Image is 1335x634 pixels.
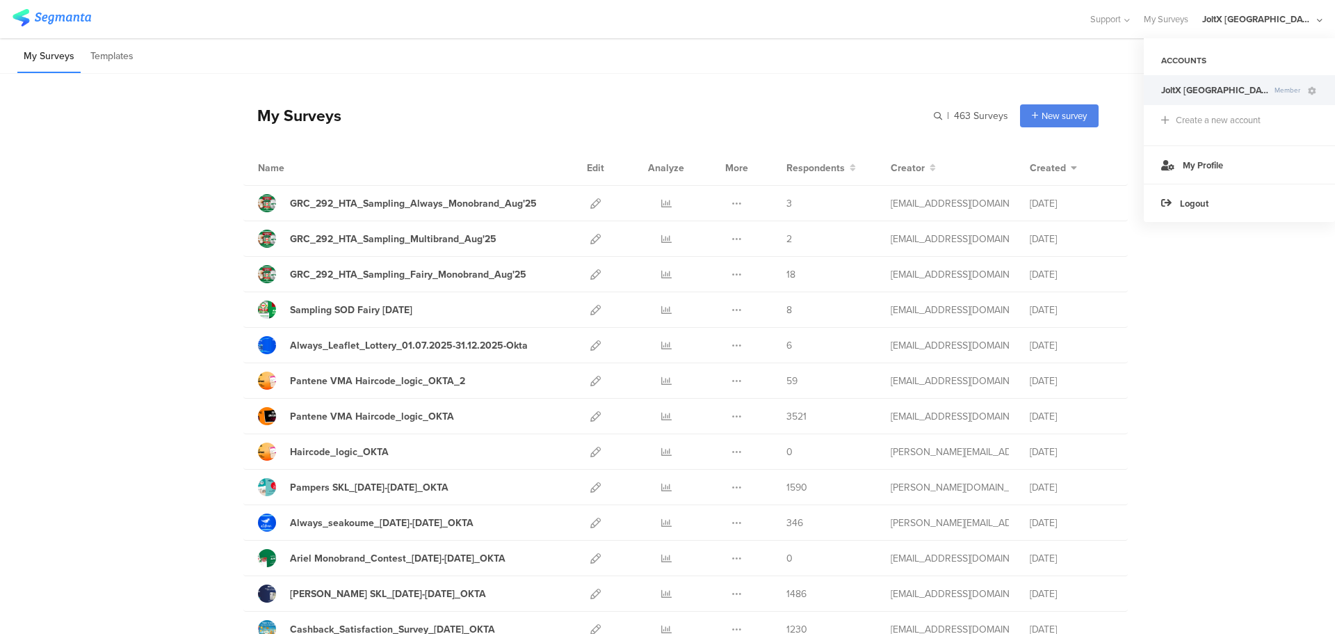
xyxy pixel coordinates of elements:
[1269,85,1306,95] span: Member
[84,40,140,73] li: Templates
[891,338,1009,353] div: betbeder.mb@pg.com
[891,587,1009,601] div: baroutis.db@pg.com
[1030,516,1113,530] div: [DATE]
[891,161,925,175] span: Creator
[954,109,1008,123] span: 463 Surveys
[786,161,856,175] button: Respondents
[1030,587,1113,601] div: [DATE]
[1030,374,1113,388] div: [DATE]
[891,516,1009,530] div: arvanitis.a@pg.com
[258,549,505,567] a: Ariel Monobrand_Contest_[DATE]-[DATE]_OKTA
[258,407,454,425] a: Pantene VMA Haircode_logic_OKTA
[1030,409,1113,424] div: [DATE]
[891,409,1009,424] div: baroutis.db@pg.com
[258,372,465,390] a: Pantene VMA Haircode_logic_OKTA_2
[891,161,936,175] button: Creator
[258,161,341,175] div: Name
[1183,159,1223,172] span: My Profile
[1030,303,1113,317] div: [DATE]
[786,267,795,282] span: 18
[786,232,792,246] span: 2
[1180,197,1208,210] span: Logout
[290,232,496,246] div: GRC_292_HTA_Sampling_Multibrand_Aug'25
[786,445,793,459] span: 0
[786,409,807,424] span: 3521
[1144,49,1335,72] div: ACCOUNTS
[290,445,389,459] div: Haircode_logic_OKTA
[786,587,807,601] span: 1486
[1042,109,1087,122] span: New survey
[1144,145,1335,184] a: My Profile
[891,232,1009,246] div: gheorghe.a.4@pg.com
[891,551,1009,566] div: baroutis.db@pg.com
[1030,338,1113,353] div: [DATE]
[290,196,537,211] div: GRC_292_HTA_Sampling_Always_Monobrand_Aug'25
[290,587,486,601] div: Gillette SKL_24April25-07May25_OKTA
[290,338,528,353] div: Always_Leaflet_Lottery_01.07.2025-31.12.2025-Okta
[786,516,803,530] span: 346
[258,194,537,212] a: GRC_292_HTA_Sampling_Always_Monobrand_Aug'25
[891,445,1009,459] div: arvanitis.a@pg.com
[1030,445,1113,459] div: [DATE]
[1030,267,1113,282] div: [DATE]
[290,374,465,388] div: Pantene VMA Haircode_logic_OKTA_2
[891,303,1009,317] div: gheorghe.a.4@pg.com
[290,267,526,282] div: GRC_292_HTA_Sampling_Fairy_Monobrand_Aug'25
[786,374,798,388] span: 59
[13,9,91,26] img: segmanta logo
[1030,480,1113,495] div: [DATE]
[1090,13,1121,26] span: Support
[17,40,81,73] li: My Surveys
[891,267,1009,282] div: gheorghe.a.4@pg.com
[1030,161,1066,175] span: Created
[258,478,448,496] a: Pampers SKL_[DATE]-[DATE]_OKTA
[1030,551,1113,566] div: [DATE]
[891,480,1009,495] div: skora.es@pg.com
[258,443,389,461] a: Haircode_logic_OKTA
[243,104,341,127] div: My Surveys
[786,196,792,211] span: 3
[258,301,412,319] a: Sampling SOD Fairy [DATE]
[945,109,951,123] span: |
[722,150,752,185] div: More
[258,585,486,603] a: [PERSON_NAME] SKL_[DATE]-[DATE]_OKTA
[290,303,412,317] div: Sampling SOD Fairy Aug'25
[1030,232,1113,246] div: [DATE]
[258,336,528,354] a: Always_Leaflet_Lottery_01.07.2025-31.12.2025-Okta
[581,150,610,185] div: Edit
[1030,196,1113,211] div: [DATE]
[1030,161,1077,175] button: Created
[786,480,807,495] span: 1590
[1161,84,1269,97] span: JoltX Greece
[258,230,496,248] a: GRC_292_HTA_Sampling_Multibrand_Aug'25
[891,196,1009,211] div: gheorghe.a.4@pg.com
[1202,13,1313,26] div: JoltX [GEOGRAPHIC_DATA]
[1176,113,1261,127] div: Create a new account
[786,303,792,317] span: 8
[786,161,845,175] span: Respondents
[786,338,792,353] span: 6
[786,551,793,566] span: 0
[290,551,505,566] div: Ariel Monobrand_Contest_01May25-31May25_OKTA
[891,374,1009,388] div: baroutis.db@pg.com
[258,514,474,532] a: Always_seakoume_[DATE]-[DATE]_OKTA
[290,480,448,495] div: Pampers SKL_8May25-21May25_OKTA
[290,409,454,424] div: Pantene VMA Haircode_logic_OKTA
[258,265,526,283] a: GRC_292_HTA_Sampling_Fairy_Monobrand_Aug'25
[290,516,474,530] div: Always_seakoume_03May25-30June25_OKTA
[645,150,687,185] div: Analyze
